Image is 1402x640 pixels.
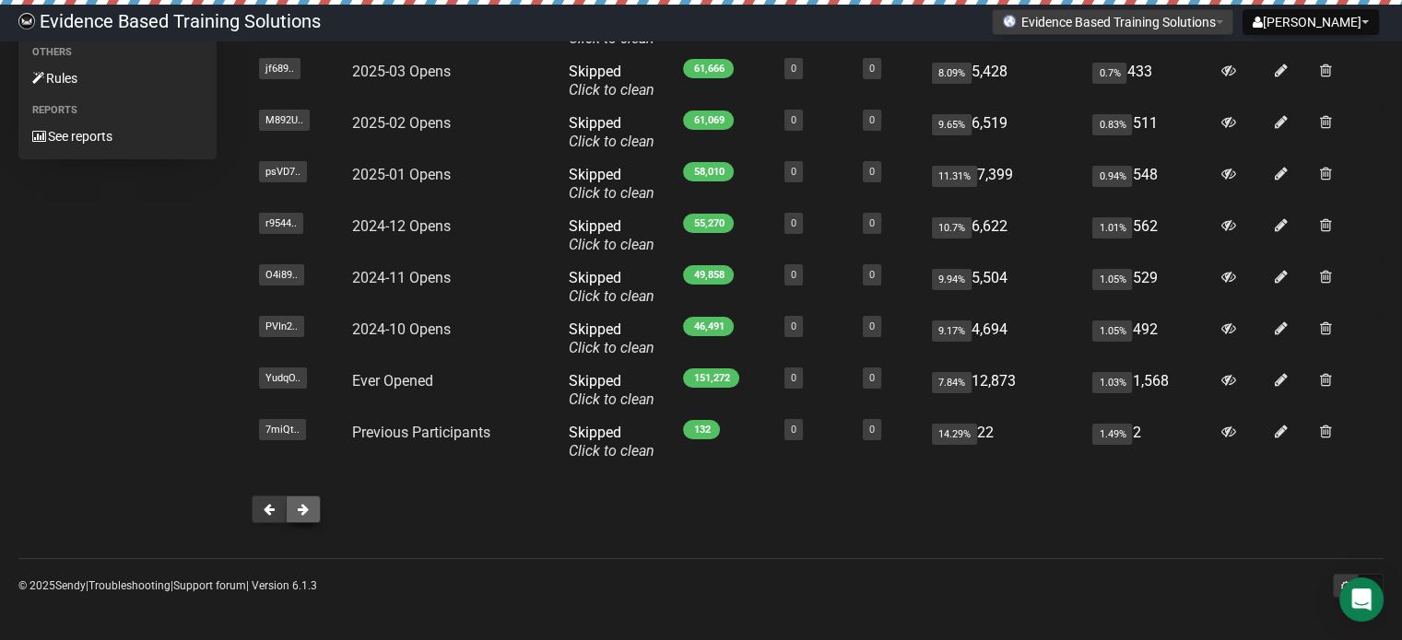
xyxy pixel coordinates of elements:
td: 7,399 [925,158,1086,210]
span: Skipped [569,424,654,460]
span: 151,272 [683,368,739,388]
img: favicons [1002,14,1017,29]
span: Skipped [569,217,654,253]
a: Rules [18,64,217,93]
a: 0 [869,114,875,126]
a: Click to clean [569,339,654,356]
a: 0 [791,424,796,436]
a: See reports [18,122,217,151]
span: 14.29% [932,424,977,445]
a: 0 [791,217,796,229]
a: Troubleshooting [88,579,171,592]
td: 1,568 [1085,365,1213,416]
span: 49,858 [683,265,734,285]
span: 61,069 [683,111,734,130]
button: [PERSON_NAME] [1243,9,1379,35]
span: 55,270 [683,214,734,233]
td: 529 [1085,262,1213,313]
td: 548 [1085,158,1213,210]
td: 12,873 [925,365,1086,416]
a: 2025-03 Opens [352,63,451,80]
span: psVD7.. [259,161,307,182]
td: 5,504 [925,262,1086,313]
td: 4,694 [925,313,1086,365]
span: O4i89.. [259,264,304,285]
td: 22 [925,416,1086,468]
td: 492 [1085,313,1213,365]
a: Click to clean [569,390,654,408]
a: 0 [869,63,875,75]
a: Click to clean [569,133,654,150]
a: Click to clean [569,184,654,202]
span: 58,010 [683,162,734,181]
span: 0.7% [1092,63,1126,84]
td: 433 [1085,55,1213,107]
span: 1.01% [1092,217,1132,239]
span: 7miQt.. [259,419,306,440]
span: 9.65% [932,114,972,135]
span: Skipped [569,320,654,356]
span: jf689.. [259,58,300,79]
span: YudqO.. [259,367,307,389]
a: 0 [791,320,796,332]
a: 0 [791,63,796,75]
span: 0.94% [1092,166,1132,187]
a: 2024-11 Opens [352,269,451,286]
a: 0 [869,424,875,436]
span: 1.49% [1092,424,1132,445]
li: Others [18,41,217,64]
a: Click to clean [569,81,654,99]
span: PVIn2.. [259,316,304,337]
span: 11.31% [932,166,977,187]
a: 0 [869,269,875,281]
div: Open Intercom Messenger [1339,577,1384,622]
a: 0 [869,166,875,178]
button: Evidence Based Training Solutions [992,9,1233,35]
span: 9.94% [932,269,972,290]
a: 0 [791,114,796,126]
span: M892U.. [259,110,310,131]
a: Click to clean [569,236,654,253]
td: 562 [1085,210,1213,262]
a: 0 [869,320,875,332]
a: 0 [869,217,875,229]
a: Previous Participants [352,424,490,441]
span: 61,666 [683,59,734,78]
a: Support forum [173,579,246,592]
span: 7.84% [932,372,972,393]
span: 1.03% [1092,372,1132,393]
a: Sendy [55,579,86,592]
span: 0.83% [1092,114,1132,135]
a: Click to clean [569,287,654,305]
span: Skipped [569,63,654,99]
a: 2024-10 Opens [352,320,451,338]
span: 9.17% [932,320,972,342]
span: Skipped [569,166,654,202]
span: 132 [683,420,720,439]
a: Click to clean [569,442,654,460]
span: r9544.. [259,213,303,234]
li: Reports [18,99,217,122]
a: 0 [869,372,875,384]
a: 0 [791,166,796,178]
a: 2025-01 Opens [352,166,451,183]
td: 2 [1085,416,1213,468]
span: Skipped [569,114,654,150]
a: 2024-12 Opens [352,217,451,235]
td: 511 [1085,107,1213,158]
span: Skipped [569,372,654,408]
span: 46,491 [683,317,734,336]
td: 6,519 [925,107,1086,158]
a: 0 [791,372,796,384]
td: 5,428 [925,55,1086,107]
span: 1.05% [1092,269,1132,290]
img: 6a635aadd5b086599a41eda90e0773ac [18,13,35,29]
a: 0 [791,269,796,281]
a: Ever Opened [352,372,433,390]
a: 2025-02 Opens [352,114,451,132]
span: 10.7% [932,217,972,239]
p: © 2025 | | | Version 6.1.3 [18,576,317,596]
span: Skipped [569,269,654,305]
span: 8.09% [932,63,972,84]
td: 6,622 [925,210,1086,262]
